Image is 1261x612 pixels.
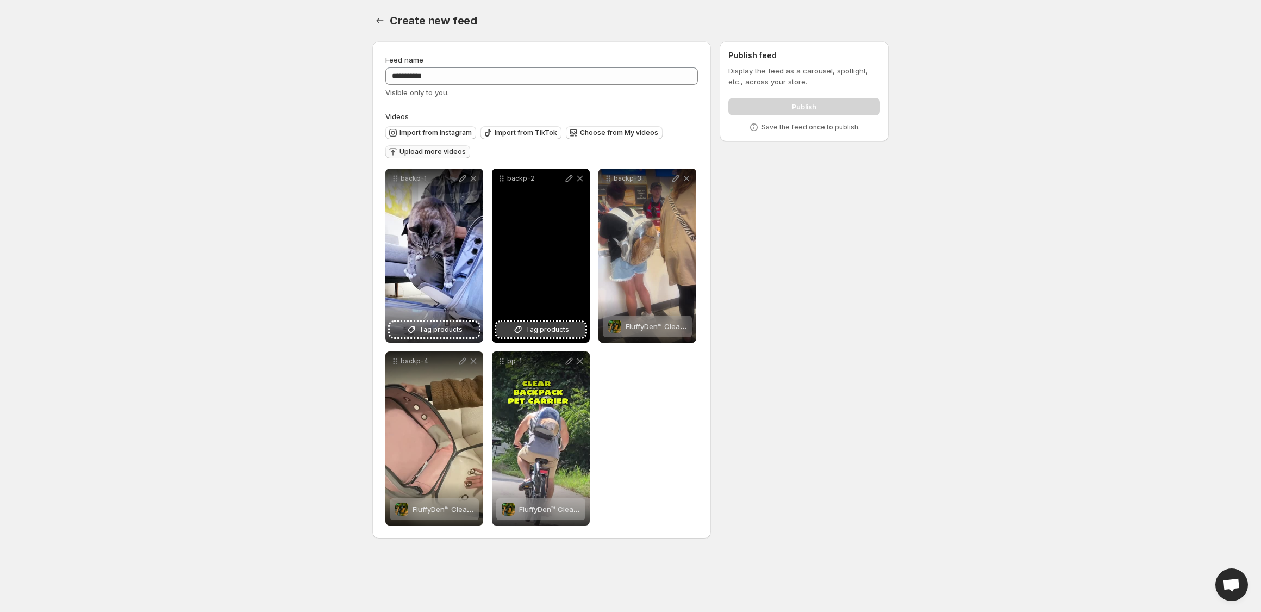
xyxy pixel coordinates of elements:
[395,503,408,516] img: FluffyDen™ Clear View Pet Backpack
[507,357,564,366] p: bp-1
[507,174,564,183] p: backp-2
[399,147,466,156] span: Upload more videos
[492,351,590,526] div: bp-1FluffyDen™ Clear View Pet BackpackFluffyDen™ Clear View Pet Backpack
[413,505,538,514] span: FluffyDen™ Clear View Pet Backpack
[401,174,457,183] p: backp-1
[390,14,477,27] span: Create new feed
[480,126,561,139] button: Import from TikTok
[728,50,880,61] h2: Publish feed
[385,145,470,158] button: Upload more videos
[419,324,463,335] span: Tag products
[608,320,621,333] img: FluffyDen™ Clear View Pet Backpack
[385,169,483,343] div: backp-1Tag products
[385,55,423,64] span: Feed name
[614,174,670,183] p: backp-3
[385,351,483,526] div: backp-4FluffyDen™ Clear View Pet BackpackFluffyDen™ Clear View Pet Backpack
[761,123,860,132] p: Save the feed once to publish.
[519,505,644,514] span: FluffyDen™ Clear View Pet Backpack
[626,322,751,331] span: FluffyDen™ Clear View Pet Backpack
[598,169,696,343] div: backp-3FluffyDen™ Clear View Pet BackpackFluffyDen™ Clear View Pet Backpack
[385,112,409,121] span: Videos
[495,128,557,137] span: Import from TikTok
[496,322,585,337] button: Tag products
[728,65,880,87] p: Display the feed as a carousel, spotlight, etc., across your store.
[566,126,663,139] button: Choose from My videos
[390,322,479,337] button: Tag products
[526,324,569,335] span: Tag products
[502,503,515,516] img: FluffyDen™ Clear View Pet Backpack
[492,169,590,343] div: backp-2Tag products
[1215,568,1248,601] a: Open chat
[385,88,449,97] span: Visible only to you.
[580,128,658,137] span: Choose from My videos
[401,357,457,366] p: backp-4
[399,128,472,137] span: Import from Instagram
[372,13,388,28] button: Settings
[385,126,476,139] button: Import from Instagram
